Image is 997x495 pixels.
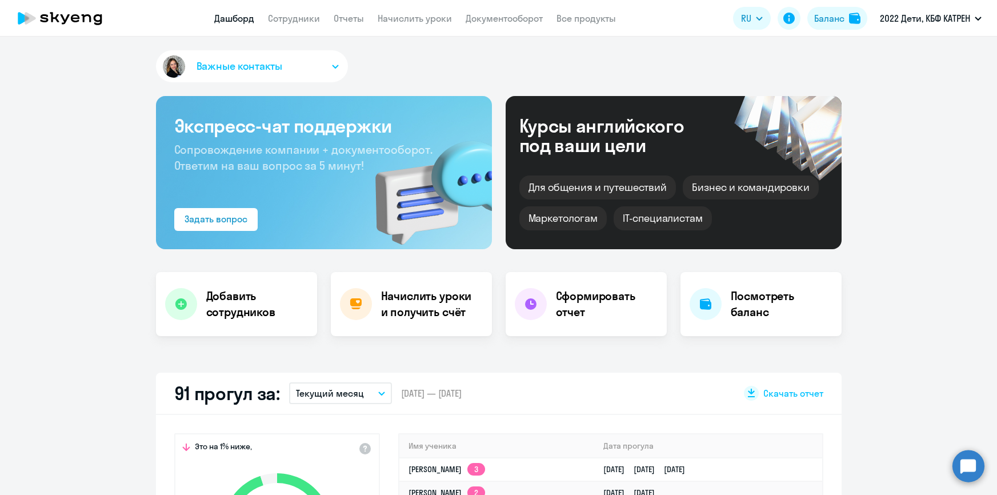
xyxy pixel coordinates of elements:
[161,53,187,80] img: avatar
[156,50,348,82] button: Важные контакты
[519,175,676,199] div: Для общения и путешествий
[409,464,485,474] a: [PERSON_NAME]3
[849,13,860,24] img: balance
[594,434,822,458] th: Дата прогула
[401,387,462,400] span: [DATE] — [DATE]
[603,464,694,474] a: [DATE][DATE][DATE]
[289,382,392,404] button: Текущий месяц
[378,13,452,24] a: Начислить уроки
[195,441,252,455] span: Это на 1% ниже,
[807,7,867,30] button: Балансbalance
[874,5,987,32] button: 2022 Дети, КБФ КАТРЕН
[174,382,280,405] h2: 91 прогул за:
[399,434,595,458] th: Имя ученика
[334,13,364,24] a: Отчеты
[731,288,832,320] h4: Посмотреть баланс
[814,11,844,25] div: Баланс
[556,13,616,24] a: Все продукты
[614,206,712,230] div: IT-специалистам
[214,13,254,24] a: Дашборд
[381,288,481,320] h4: Начислить уроки и получить счёт
[185,212,247,226] div: Задать вопрос
[519,116,715,155] div: Курсы английского под ваши цели
[206,288,308,320] h4: Добавить сотрудников
[197,59,282,74] span: Важные контакты
[683,175,819,199] div: Бизнес и командировки
[733,7,771,30] button: RU
[466,13,543,24] a: Документооборот
[174,142,433,173] span: Сопровождение компании + документооборот. Ответим на ваш вопрос за 5 минут!
[174,114,474,137] h3: Экспресс-чат поддержки
[556,288,658,320] h4: Сформировать отчет
[741,11,751,25] span: RU
[467,463,485,476] app-skyeng-badge: 3
[519,206,607,230] div: Маркетологам
[174,208,258,231] button: Задать вопрос
[296,386,364,400] p: Текущий месяц
[359,121,492,249] img: bg-img
[880,11,970,25] p: 2022 Дети, КБФ КАТРЕН
[763,387,823,400] span: Скачать отчет
[268,13,320,24] a: Сотрудники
